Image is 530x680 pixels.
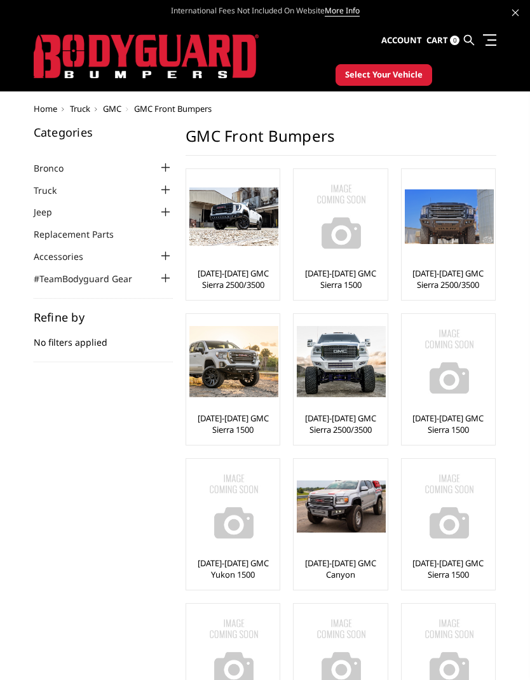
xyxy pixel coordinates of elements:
img: No Image [189,462,278,551]
h5: Refine by [34,311,173,323]
a: Truck [34,184,72,197]
a: No Image [405,462,492,551]
h1: GMC Front Bumpers [186,126,496,156]
a: Home [34,103,57,114]
a: Truck [70,103,90,114]
a: [DATE]-[DATE] GMC Sierra 1500 [405,557,492,580]
a: No Image [297,172,384,261]
div: No filters applied [34,311,173,362]
img: BODYGUARD BUMPERS [34,34,259,79]
a: No Image [189,462,276,551]
a: [DATE]-[DATE] GMC Sierra 1500 [189,412,276,435]
a: Jeep [34,205,68,219]
button: Select Your Vehicle [336,64,432,86]
a: No Image [405,317,492,406]
a: Cart 0 [426,24,459,58]
a: Accessories [34,250,99,263]
h5: Categories [34,126,173,138]
a: [DATE]-[DATE] GMC Yukon 1500 [189,557,276,580]
a: #TeamBodyguard Gear [34,272,148,285]
a: [DATE]-[DATE] GMC Canyon [297,557,384,580]
a: Account [381,24,422,58]
a: Bronco [34,161,79,175]
a: [DATE]-[DATE] GMC Sierra 2500/3500 [189,268,276,290]
img: No Image [405,462,494,551]
span: GMC Front Bumpers [134,103,212,114]
span: 0 [450,36,459,45]
a: [DATE]-[DATE] GMC Sierra 1500 [405,412,492,435]
a: GMC [103,103,121,114]
a: More Info [325,5,360,17]
img: No Image [297,172,386,261]
a: Replacement Parts [34,228,130,241]
a: [DATE]-[DATE] GMC Sierra 1500 [297,268,384,290]
img: No Image [405,317,494,406]
span: Cart [426,34,448,46]
a: [DATE]-[DATE] GMC Sierra 2500/3500 [297,412,384,435]
span: Account [381,34,422,46]
a: [DATE]-[DATE] GMC Sierra 2500/3500 [405,268,492,290]
span: Select Your Vehicle [345,69,423,81]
